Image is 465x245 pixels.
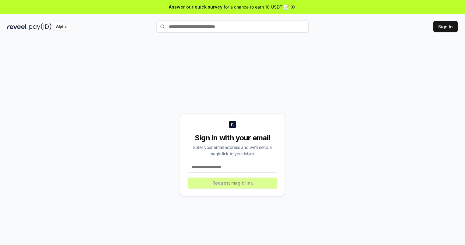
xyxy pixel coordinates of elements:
button: Sign In [433,21,458,32]
span: Answer our quick survey [169,4,222,10]
img: logo_small [229,121,236,128]
div: Enter your email address and we’ll send a magic link to your inbox. [188,144,277,157]
img: pay_id [29,23,51,31]
span: for a chance to earn 10 USDT 📝 [224,4,289,10]
div: Sign in with your email [188,133,277,143]
img: reveel_dark [7,23,28,31]
div: Alpha [53,23,70,31]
